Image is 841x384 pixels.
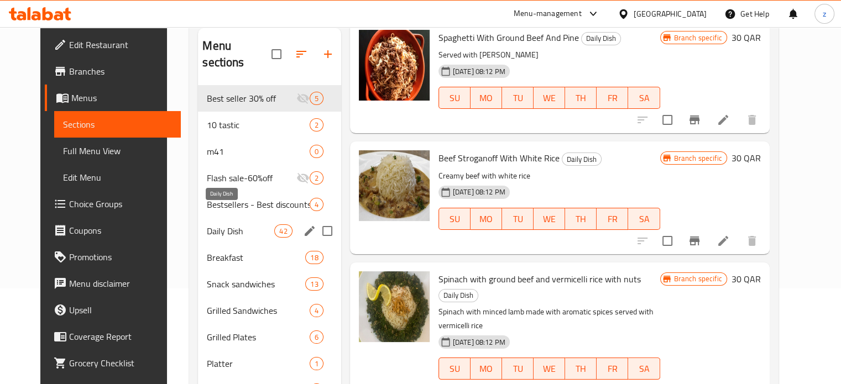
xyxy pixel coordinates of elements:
a: Edit menu item [717,234,730,248]
button: edit [301,223,318,239]
span: WE [538,211,561,227]
div: items [305,251,323,264]
span: Daily Dish [582,32,620,45]
span: Edit Menu [63,171,172,184]
span: Promotions [69,250,172,264]
span: 42 [275,226,291,236]
span: 2 [310,120,323,130]
div: items [310,357,323,370]
button: MO [471,87,502,109]
button: WE [534,357,565,380]
div: items [274,224,292,238]
button: Branch-specific-item [681,107,708,133]
div: Flash sale-60%off2 [198,165,341,191]
div: Breakfast18 [198,244,341,271]
span: [DATE] 08:12 PM [448,337,510,348]
button: SA [628,87,660,109]
span: 6 [310,332,323,343]
span: Best seller 30% off [207,92,296,105]
span: FR [601,90,624,106]
button: SU [438,357,471,380]
span: Grocery Checklist [69,356,172,370]
div: [GEOGRAPHIC_DATA] [634,8,707,20]
span: Spinach with ground beef and vermicelli rice with nuts [438,271,641,287]
span: 1 [310,359,323,369]
button: TU [502,87,534,109]
span: TU [506,211,529,227]
button: SU [438,87,471,109]
div: items [310,92,323,105]
button: TH [565,208,597,230]
svg: Inactive section [296,171,310,185]
span: 18 [306,253,322,263]
h6: 30 QAR [732,30,761,45]
span: 0 [310,146,323,157]
span: Breakfast [207,251,305,264]
button: Add section [315,41,341,67]
button: TH [565,87,597,109]
a: Choice Groups [45,191,181,217]
button: MO [471,208,502,230]
span: WE [538,361,561,377]
span: MO [475,90,498,106]
span: 13 [306,279,322,290]
span: Coverage Report [69,330,172,343]
span: WE [538,90,561,106]
button: FR [597,357,628,380]
h2: Menu sections [202,38,271,71]
div: Snack sandwiches13 [198,271,341,297]
span: Sections [63,118,172,131]
span: 4 [310,306,323,316]
span: [DATE] 08:12 PM [448,66,510,77]
div: Daily Dish [581,32,621,45]
p: Served with [PERSON_NAME] [438,48,660,62]
a: Grocery Checklist [45,350,181,376]
span: SU [443,211,466,227]
div: Platter [207,357,309,370]
a: Edit Restaurant [45,31,181,58]
span: Snack sandwiches [207,277,305,291]
a: Coverage Report [45,323,181,350]
img: Spinach with ground beef and vermicelli rice with nuts [359,271,430,342]
span: Daily Dish [207,224,274,238]
div: Grilled Plates6 [198,324,341,350]
span: 10 tastic [207,118,309,131]
span: Daily Dish [439,289,478,302]
span: Menu disclaimer [69,277,172,290]
span: TU [506,90,529,106]
img: Spaghetti With Ground Beef And Pine [359,30,430,101]
button: TH [565,357,597,380]
button: TU [502,208,534,230]
a: Menus [45,85,181,111]
div: items [310,145,323,158]
h6: 30 QAR [732,271,761,287]
a: Coupons [45,217,181,244]
span: TH [570,361,592,377]
div: items [310,304,323,317]
span: 2 [310,173,323,183]
span: Select to update [656,108,679,131]
h6: 30 QAR [732,150,761,166]
span: m41 [207,145,309,158]
span: Spaghetti With Ground Beef And Pine [438,29,579,46]
button: SA [628,208,660,230]
span: Beef Stroganoff With White Rice [438,150,560,166]
span: Upsell [69,303,172,317]
img: Beef Stroganoff With White Rice [359,150,430,221]
div: Platter1 [198,350,341,377]
span: Full Menu View [63,144,172,157]
svg: Inactive section [296,92,310,105]
span: Branches [69,65,172,78]
span: z [823,8,826,20]
span: Sort sections [288,41,315,67]
span: Coupons [69,224,172,237]
button: delete [739,107,765,133]
button: FR [597,208,628,230]
div: items [305,277,323,291]
span: SU [443,361,466,377]
a: Upsell [45,297,181,323]
span: 4 [310,199,323,210]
